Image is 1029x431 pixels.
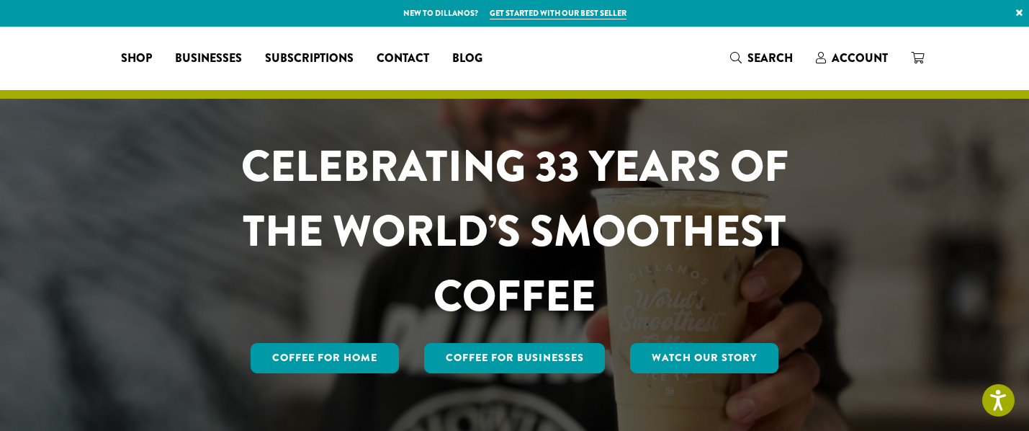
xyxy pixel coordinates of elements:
[630,343,778,373] a: Watch Our Story
[265,50,354,68] span: Subscriptions
[377,50,429,68] span: Contact
[719,46,804,70] a: Search
[452,50,482,68] span: Blog
[175,50,242,68] span: Businesses
[251,343,399,373] a: Coffee for Home
[424,343,606,373] a: Coffee For Businesses
[832,50,888,66] span: Account
[199,134,831,329] h1: CELEBRATING 33 YEARS OF THE WORLD’S SMOOTHEST COFFEE
[490,7,626,19] a: Get started with our best seller
[121,50,152,68] span: Shop
[747,50,793,66] span: Search
[109,47,163,70] a: Shop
